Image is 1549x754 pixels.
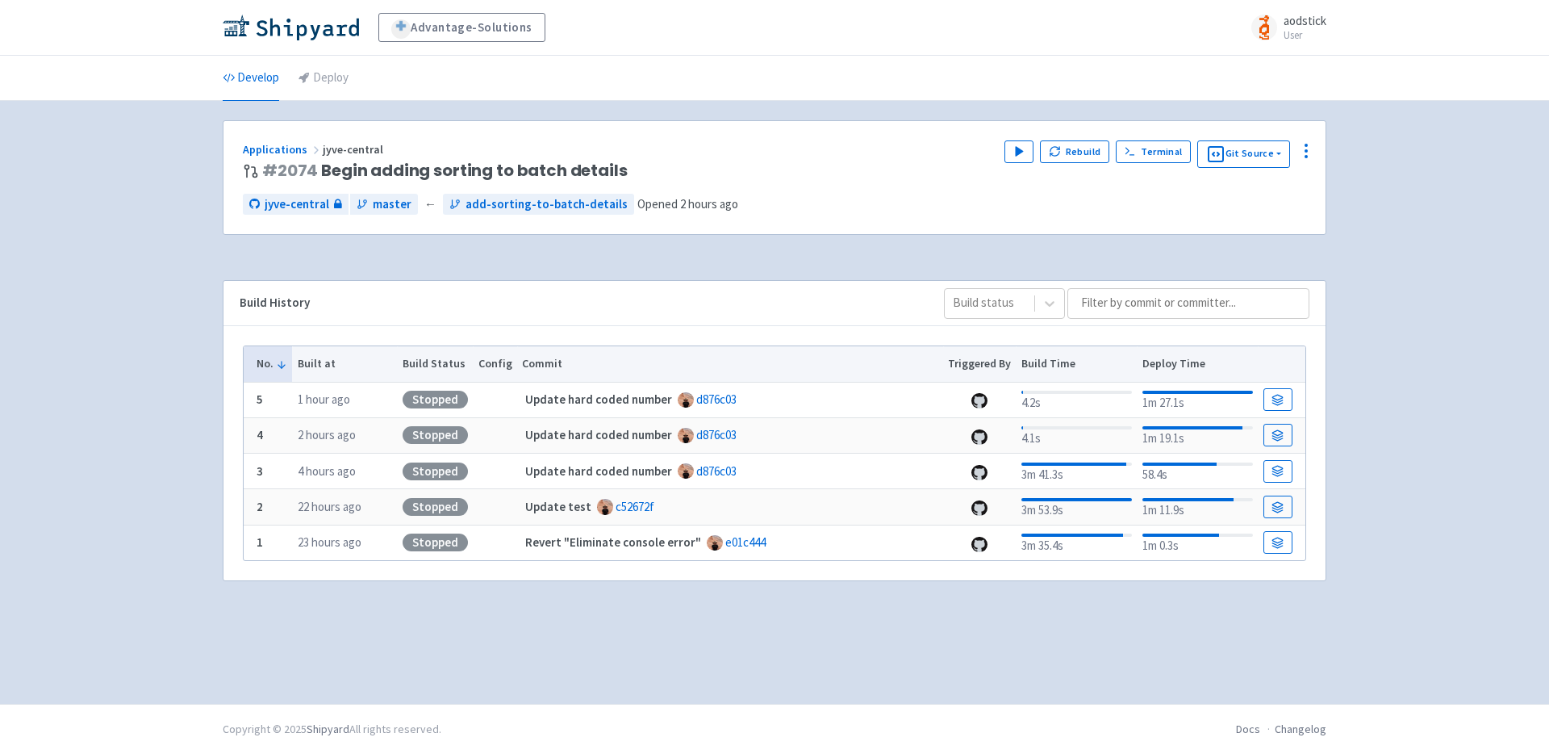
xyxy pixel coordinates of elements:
a: d876c03 [696,392,737,407]
time: 2 hours ago [298,427,356,442]
button: No. [257,355,287,372]
a: Advantage-Solutions [378,13,545,42]
a: jyve-central [243,194,349,216]
div: 1m 19.1s [1142,423,1253,448]
div: Stopped [403,391,468,408]
a: Shipyard [307,722,349,736]
a: Changelog [1275,722,1326,736]
strong: Update hard coded number [525,427,672,442]
th: Commit [517,346,943,382]
time: 4 hours ago [298,463,356,479]
b: 3 [257,463,263,479]
div: Stopped [403,534,468,551]
div: 4.2s [1021,387,1132,413]
div: Stopped [403,426,468,444]
strong: Revert "Eliminate console error" [525,534,701,550]
a: add-sorting-to-batch-details [443,194,634,216]
b: 2 [257,499,263,514]
a: aodstick User [1242,15,1326,40]
th: Triggered By [943,346,1017,382]
span: jyve-central [265,195,329,214]
strong: Update test [525,499,591,514]
a: e01c444 [725,534,766,550]
th: Build Status [397,346,473,382]
time: 2 hours ago [680,196,738,212]
a: Applications [243,142,323,157]
strong: Update hard coded number [525,463,672,479]
b: 1 [257,534,263,550]
button: Git Source [1197,140,1290,168]
th: Config [473,346,517,382]
input: Filter by commit or committer... [1067,288,1309,319]
a: Deploy [299,56,349,101]
a: Terminal [1116,140,1191,163]
span: master [373,195,411,214]
div: Build History [240,294,918,312]
div: 1m 27.1s [1142,387,1253,413]
a: Build Details [1263,460,1292,483]
a: Docs [1236,722,1260,736]
a: Build Details [1263,388,1292,411]
b: 4 [257,427,263,442]
div: 4.1s [1021,423,1132,448]
div: 1m 0.3s [1142,530,1253,555]
span: jyve-central [323,142,386,157]
a: d876c03 [696,463,737,479]
a: #2074 [262,159,318,182]
button: Play [1004,140,1033,163]
img: Shipyard logo [223,15,359,40]
div: Stopped [403,463,468,480]
time: 1 hour ago [298,392,350,407]
a: d876c03 [696,427,737,442]
a: Build Details [1263,496,1292,518]
button: Rebuild [1040,140,1109,163]
span: Opened [637,196,738,212]
div: 3m 53.9s [1021,495,1132,520]
span: aodstick [1284,13,1326,28]
a: Build Details [1263,424,1292,446]
span: Begin adding sorting to batch details [262,161,628,180]
strong: Update hard coded number [525,392,672,407]
th: Build Time [1016,346,1137,382]
div: Stopped [403,498,468,516]
time: 23 hours ago [298,534,361,550]
th: Built at [292,346,397,382]
div: 58.4s [1142,459,1253,484]
div: 3m 35.4s [1021,530,1132,555]
a: c52672f [616,499,654,514]
small: User [1284,30,1326,40]
a: Develop [223,56,279,101]
a: master [350,194,418,216]
span: add-sorting-to-batch-details [466,195,628,214]
a: Build Details [1263,531,1292,554]
div: 1m 11.9s [1142,495,1253,520]
div: 3m 41.3s [1021,459,1132,484]
th: Deploy Time [1137,346,1258,382]
span: ← [424,195,436,214]
div: Copyright © 2025 All rights reserved. [223,721,441,738]
time: 22 hours ago [298,499,361,514]
b: 5 [257,392,263,407]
